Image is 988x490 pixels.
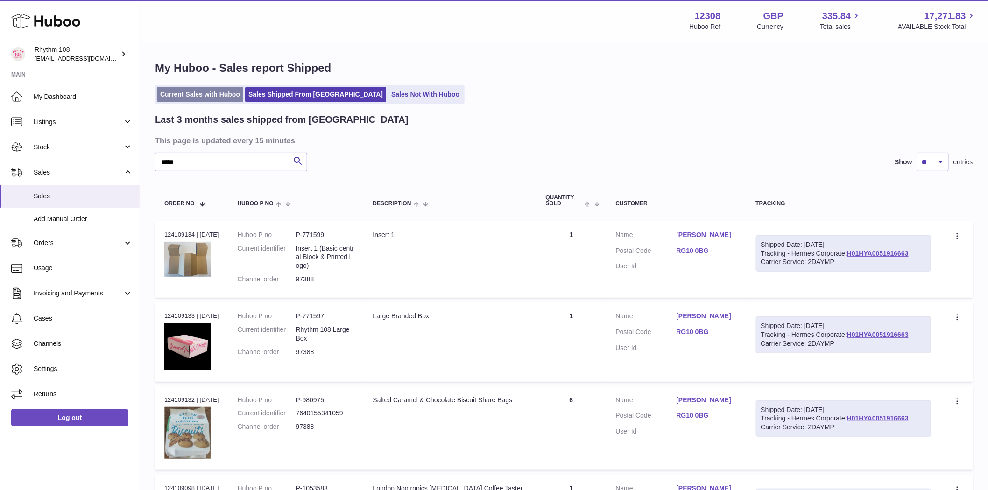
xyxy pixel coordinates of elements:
dd: 97388 [296,275,354,284]
span: Sales [34,168,123,177]
span: 335.84 [822,10,851,22]
dd: 7640155341059 [296,409,354,418]
span: AVAILABLE Stock Total [898,22,977,31]
div: Customer [616,201,737,207]
div: Salted Caramel & Chocolate Biscuit Share Bags [373,396,527,405]
strong: 12308 [695,10,721,22]
div: 124109133 | [DATE] [164,312,219,320]
span: Order No [164,201,195,207]
td: 1 [536,221,607,298]
strong: GBP [763,10,783,22]
span: Orders [34,238,123,247]
label: Show [895,158,912,167]
span: Huboo P no [238,201,274,207]
td: 6 [536,386,607,470]
a: Sales Shipped From [GEOGRAPHIC_DATA] [245,87,386,102]
img: 123081684744870.jpg [164,323,211,370]
a: H01HYA0051916663 [847,250,909,257]
a: Current Sales with Huboo [157,87,243,102]
span: Invoicing and Payments [34,289,123,298]
span: Channels [34,339,133,348]
dt: User Id [616,262,677,271]
div: 124109134 | [DATE] [164,231,219,239]
div: Carrier Service: 2DAYMP [761,339,926,348]
a: [PERSON_NAME] [677,231,737,239]
div: Tracking - Hermes Corporate: [756,316,931,353]
span: Returns [34,390,133,399]
dt: User Id [616,427,677,436]
dd: P-980975 [296,396,354,405]
h1: My Huboo - Sales report Shipped [155,61,973,76]
dt: Huboo P no [238,231,296,239]
h2: Last 3 months sales shipped from [GEOGRAPHIC_DATA] [155,113,409,126]
div: Shipped Date: [DATE] [761,406,926,414]
a: RG10 0BG [677,328,737,336]
a: RG10 0BG [677,246,737,255]
dt: Postal Code [616,411,677,422]
div: Tracking [756,201,931,207]
dt: User Id [616,343,677,352]
dt: Name [616,396,677,407]
dd: Rhythm 108 Large Box [296,325,354,343]
div: Carrier Service: 2DAYMP [761,423,926,432]
dd: P-771599 [296,231,354,239]
span: Cases [34,314,133,323]
dt: Huboo P no [238,396,296,405]
div: 124109132 | [DATE] [164,396,219,404]
dt: Name [616,312,677,323]
dt: Name [616,231,677,242]
dd: P-771597 [296,312,354,321]
img: 123081684745102.JPG [164,242,211,276]
dd: Insert 1 (Basic central Block & Printed logo) [296,244,354,271]
dd: 97388 [296,422,354,431]
div: Shipped Date: [DATE] [761,322,926,330]
a: Sales Not With Huboo [388,87,463,102]
dt: Postal Code [616,246,677,258]
h3: This page is updated every 15 minutes [155,135,971,146]
a: Log out [11,409,128,426]
a: H01HYA0051916663 [847,414,909,422]
span: Settings [34,364,133,373]
a: H01HYA0051916663 [847,331,909,338]
span: My Dashboard [34,92,133,101]
div: Insert 1 [373,231,527,239]
dd: 97388 [296,348,354,357]
span: Total sales [820,22,861,31]
a: [PERSON_NAME] [677,312,737,321]
span: Listings [34,118,123,126]
a: RG10 0BG [677,411,737,420]
span: Add Manual Order [34,215,133,224]
span: 17,271.83 [924,10,966,22]
dt: Postal Code [616,328,677,339]
span: Stock [34,143,123,152]
span: entries [953,158,973,167]
dt: Huboo P no [238,312,296,321]
img: 1713955972.JPG [164,407,211,459]
a: 17,271.83 AVAILABLE Stock Total [898,10,977,31]
span: Sales [34,192,133,201]
dt: Current identifier [238,244,296,271]
span: Usage [34,264,133,273]
dt: Channel order [238,275,296,284]
a: [PERSON_NAME] [677,396,737,405]
span: Quantity Sold [546,195,583,207]
dt: Current identifier [238,409,296,418]
dt: Current identifier [238,325,296,343]
div: Huboo Ref [690,22,721,31]
div: Large Branded Box [373,312,527,321]
span: [EMAIL_ADDRESS][DOMAIN_NAME] [35,55,137,62]
div: Carrier Service: 2DAYMP [761,258,926,266]
div: Tracking - Hermes Corporate: [756,400,931,437]
div: Currency [757,22,784,31]
td: 1 [536,302,607,381]
dt: Channel order [238,422,296,431]
span: Description [373,201,411,207]
div: Rhythm 108 [35,45,119,63]
a: 335.84 Total sales [820,10,861,31]
img: internalAdmin-12308@internal.huboo.com [11,47,25,61]
div: Shipped Date: [DATE] [761,240,926,249]
div: Tracking - Hermes Corporate: [756,235,931,272]
dt: Channel order [238,348,296,357]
